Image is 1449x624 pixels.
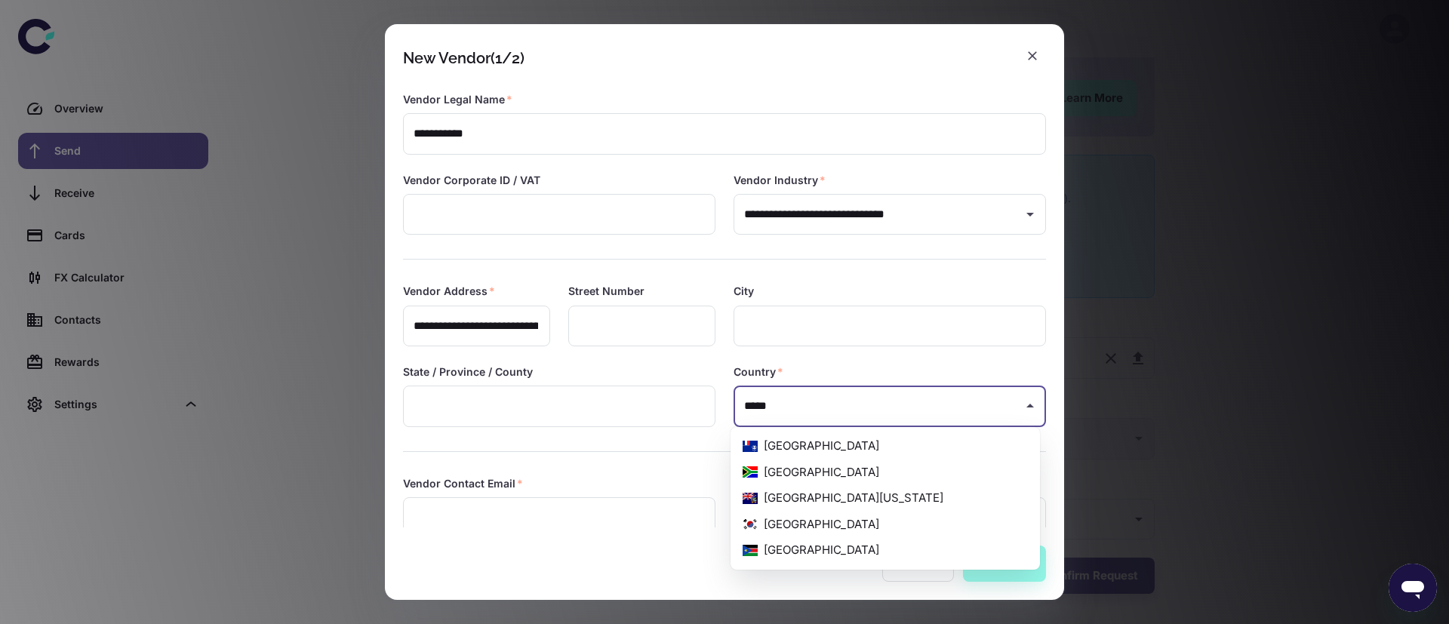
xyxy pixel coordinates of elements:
div: New Vendor (1/2) [403,49,525,67]
iframe: Button to launch messaging window [1389,564,1437,612]
label: Vendor Corporate ID / VAT [403,173,540,188]
label: Street Number [568,284,645,299]
button: Open [1020,204,1041,225]
label: Vendor Legal Name [403,92,512,107]
label: State / Province / County [403,364,533,380]
li: [GEOGRAPHIC_DATA] [731,537,1040,564]
label: Vendor Contact Email [403,476,523,491]
label: Vendor Industry [734,173,826,188]
label: City [734,284,754,299]
li: [GEOGRAPHIC_DATA] [731,460,1040,486]
label: Country [734,364,783,380]
button: Close [1020,395,1041,417]
li: [GEOGRAPHIC_DATA][US_STATE] [731,485,1040,512]
li: [GEOGRAPHIC_DATA] [731,433,1040,460]
label: Vendor Address [403,284,495,299]
li: [GEOGRAPHIC_DATA] [731,512,1040,538]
